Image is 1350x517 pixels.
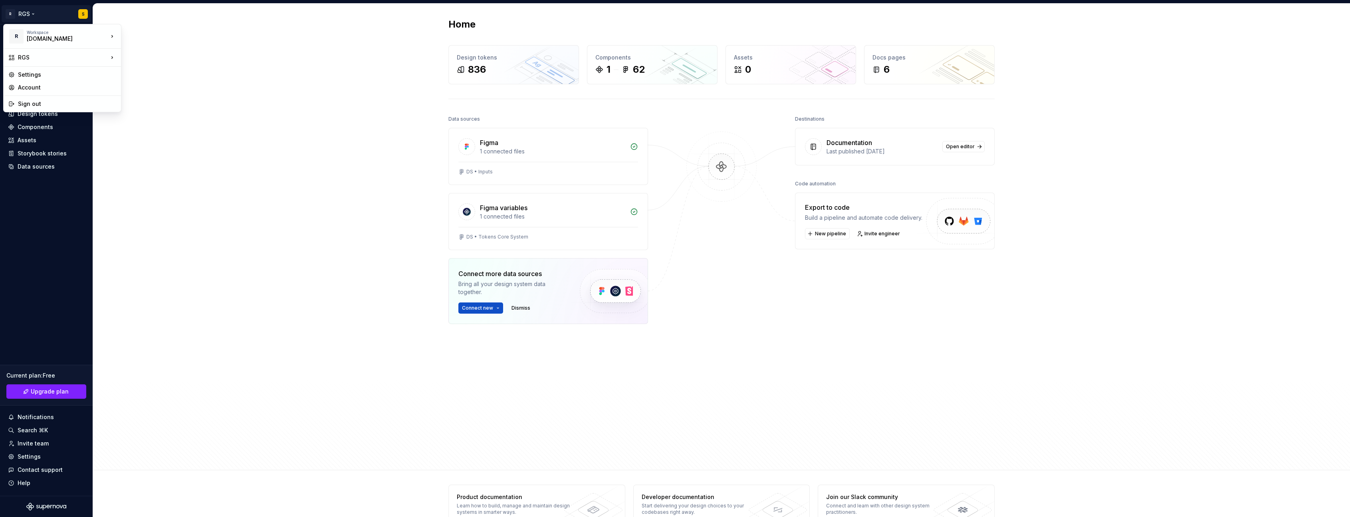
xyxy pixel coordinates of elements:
div: R [9,29,24,44]
div: Settings [18,71,116,79]
div: Workspace [27,30,108,35]
div: Sign out [18,100,116,108]
div: Account [18,84,116,91]
div: [DOMAIN_NAME] [27,35,95,43]
div: RGS [18,54,108,62]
